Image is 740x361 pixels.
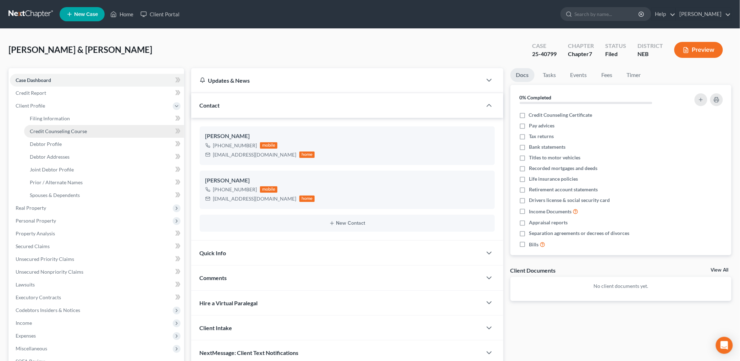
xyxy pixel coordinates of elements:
[16,103,45,109] span: Client Profile
[596,68,618,82] a: Fees
[16,230,55,236] span: Property Analysis
[205,176,489,185] div: [PERSON_NAME]
[10,74,184,87] a: Case Dashboard
[213,142,257,149] div: [PHONE_NUMBER]
[16,218,56,224] span: Personal Property
[16,256,74,262] span: Unsecured Priority Claims
[10,291,184,304] a: Executory Contracts
[200,349,299,356] span: NextMessage: Client Text Notifications
[30,154,70,160] span: Debtor Addresses
[529,165,597,172] span: Recorded mortgages and deeds
[10,227,184,240] a: Property Analysis
[529,154,580,161] span: Titles to motor vehicles
[621,68,647,82] a: Timer
[30,192,80,198] span: Spouses & Dependents
[529,175,578,182] span: Life insurance policies
[30,128,87,134] span: Credit Counseling Course
[24,176,184,189] a: Prior / Alternate Names
[589,50,592,57] span: 7
[16,345,47,351] span: Miscellaneous
[10,240,184,253] a: Secured Claims
[529,111,592,119] span: Credit Counseling Certificate
[529,197,610,204] span: Drivers license & social security card
[213,195,297,202] div: [EMAIL_ADDRESS][DOMAIN_NAME]
[529,219,568,226] span: Appraisal reports
[299,152,315,158] div: home
[652,8,675,21] a: Help
[200,102,220,109] span: Contact
[16,320,32,326] span: Income
[637,42,663,50] div: District
[532,42,557,50] div: Case
[10,87,184,99] a: Credit Report
[260,142,278,149] div: mobile
[10,253,184,266] a: Unsecured Priority Claims
[16,333,36,339] span: Expenses
[529,122,554,129] span: Pay advices
[200,324,232,331] span: Client Intake
[16,90,46,96] span: Credit Report
[575,7,640,21] input: Search by name...
[9,44,152,55] span: [PERSON_NAME] & [PERSON_NAME]
[213,186,257,193] div: [PHONE_NUMBER]
[24,138,184,151] a: Debtor Profile
[16,243,50,249] span: Secured Claims
[16,205,46,211] span: Real Property
[520,94,552,100] strong: 0% Completed
[16,269,83,275] span: Unsecured Nonpriority Claims
[16,294,61,300] span: Executory Contracts
[529,186,598,193] span: Retirement account statements
[107,8,137,21] a: Home
[30,141,62,147] span: Debtor Profile
[605,50,626,58] div: Filed
[200,77,474,84] div: Updates & News
[205,220,489,226] button: New Contact
[16,281,35,288] span: Lawsuits
[532,50,557,58] div: 25-40799
[74,12,98,17] span: New Case
[260,186,278,193] div: mobile
[200,274,227,281] span: Comments
[537,68,562,82] a: Tasks
[529,230,629,237] span: Separation agreements or decrees of divorces
[529,208,571,215] span: Income Documents
[24,189,184,202] a: Spouses & Dependents
[200,300,258,306] span: Hire a Virtual Paralegal
[529,133,554,140] span: Tax returns
[205,132,489,141] div: [PERSON_NAME]
[30,115,70,121] span: Filing Information
[510,68,535,82] a: Docs
[24,112,184,125] a: Filing Information
[24,151,184,163] a: Debtor Addresses
[213,151,297,158] div: [EMAIL_ADDRESS][DOMAIN_NAME]
[200,250,226,256] span: Quick Info
[16,307,80,313] span: Codebtors Insiders & Notices
[24,163,184,176] a: Joint Debtor Profile
[299,196,315,202] div: home
[711,268,729,273] a: View All
[24,125,184,138] a: Credit Counseling Course
[568,50,594,58] div: Chapter
[30,166,74,173] span: Joint Debtor Profile
[529,143,565,151] span: Bank statements
[716,337,733,354] div: Open Intercom Messenger
[30,179,83,185] span: Prior / Alternate Names
[10,278,184,291] a: Lawsuits
[516,283,726,290] p: No client documents yet.
[676,8,731,21] a: [PERSON_NAME]
[137,8,183,21] a: Client Portal
[674,42,723,58] button: Preview
[529,241,539,248] span: Bills
[637,50,663,58] div: NEB
[565,68,593,82] a: Events
[10,266,184,278] a: Unsecured Nonpriority Claims
[510,267,556,274] div: Client Documents
[568,42,594,50] div: Chapter
[16,77,51,83] span: Case Dashboard
[605,42,626,50] div: Status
